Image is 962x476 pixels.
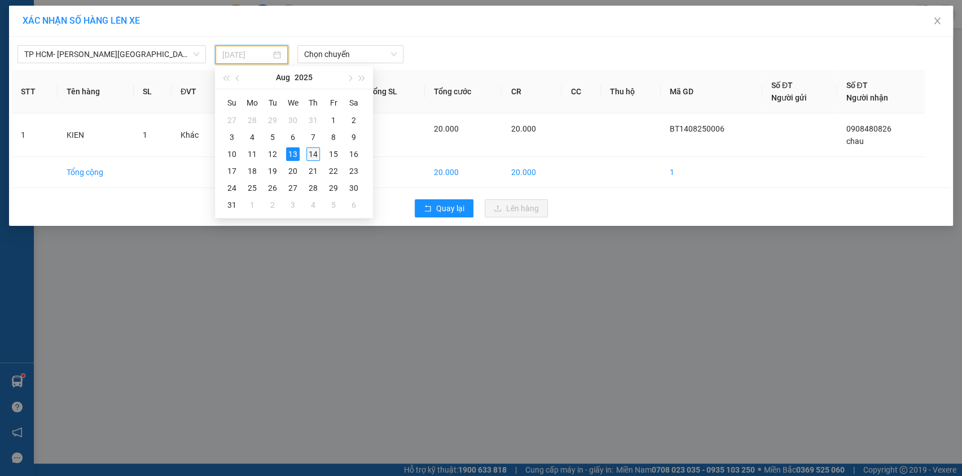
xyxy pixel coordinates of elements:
[327,113,340,127] div: 1
[344,180,364,196] td: 2025-08-30
[283,196,303,213] td: 2025-09-03
[10,11,27,23] span: Gửi:
[306,164,320,178] div: 21
[846,124,891,133] span: 0908480826
[327,198,340,212] div: 5
[327,130,340,144] div: 8
[347,113,361,127] div: 2
[222,196,242,213] td: 2025-08-31
[294,66,312,89] button: 2025
[134,70,172,113] th: SL
[283,94,303,112] th: We
[225,198,239,212] div: 31
[262,146,283,163] td: 2025-08-12
[242,180,262,196] td: 2025-08-25
[225,164,239,178] div: 17
[347,130,361,144] div: 9
[502,157,561,188] td: 20.000
[266,113,279,127] div: 29
[327,164,340,178] div: 22
[359,157,425,188] td: 1
[846,137,863,146] span: chau
[73,10,165,23] div: Vĩnh Long
[283,112,303,129] td: 2025-07-30
[323,129,344,146] td: 2025-08-08
[933,16,942,25] span: close
[245,181,259,195] div: 25
[172,113,222,157] td: Khác
[266,164,279,178] div: 19
[344,163,364,180] td: 2025-08-23
[242,146,262,163] td: 2025-08-11
[262,129,283,146] td: 2025-08-05
[262,196,283,213] td: 2025-09-02
[286,181,300,195] div: 27
[286,198,300,212] div: 3
[242,196,262,213] td: 2025-09-01
[12,113,58,157] td: 1
[10,10,65,37] div: Quận 5
[225,147,239,161] div: 10
[266,147,279,161] div: 12
[347,164,361,178] div: 23
[58,70,134,113] th: Tên hàng
[24,46,199,63] span: TP HCM- Vĩnh Long
[304,46,397,63] span: Chọn chuyến
[222,129,242,146] td: 2025-08-03
[323,163,344,180] td: 2025-08-22
[434,124,459,133] span: 20.000
[485,199,548,217] button: uploadLên hàng
[222,146,242,163] td: 2025-08-10
[303,94,323,112] th: Th
[327,181,340,195] div: 29
[222,112,242,129] td: 2025-07-27
[344,94,364,112] th: Sa
[73,37,165,53] div: 0908480826
[266,181,279,195] div: 26
[323,112,344,129] td: 2025-08-01
[771,93,807,102] span: Người gửi
[262,163,283,180] td: 2025-08-19
[424,204,432,213] span: rollback
[245,147,259,161] div: 11
[327,147,340,161] div: 15
[347,198,361,212] div: 6
[502,70,561,113] th: CR
[436,202,464,215] span: Quay lại
[266,130,279,144] div: 5
[771,81,793,90] span: Số ĐT
[73,11,100,23] span: Nhận:
[266,198,279,212] div: 2
[242,112,262,129] td: 2025-07-28
[303,146,323,163] td: 2025-08-14
[242,94,262,112] th: Mo
[286,164,300,178] div: 20
[12,70,58,113] th: STT
[245,130,259,144] div: 4
[222,180,242,196] td: 2025-08-24
[344,196,364,213] td: 2025-09-06
[344,146,364,163] td: 2025-08-16
[303,129,323,146] td: 2025-08-07
[222,163,242,180] td: 2025-08-17
[323,146,344,163] td: 2025-08-15
[225,113,239,127] div: 27
[670,124,724,133] span: BT1408250006
[344,112,364,129] td: 2025-08-02
[262,112,283,129] td: 2025-07-29
[8,59,61,71] span: Thu tiền rồi :
[283,180,303,196] td: 2025-08-27
[58,157,134,188] td: Tổng cộng
[303,163,323,180] td: 2025-08-21
[303,180,323,196] td: 2025-08-28
[283,146,303,163] td: 2025-08-13
[245,164,259,178] div: 18
[846,93,888,102] span: Người nhận
[323,94,344,112] th: Fr
[262,94,283,112] th: Tu
[511,124,535,133] span: 20.000
[73,23,165,37] div: chau
[286,130,300,144] div: 6
[275,66,289,89] button: Aug
[242,163,262,180] td: 2025-08-18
